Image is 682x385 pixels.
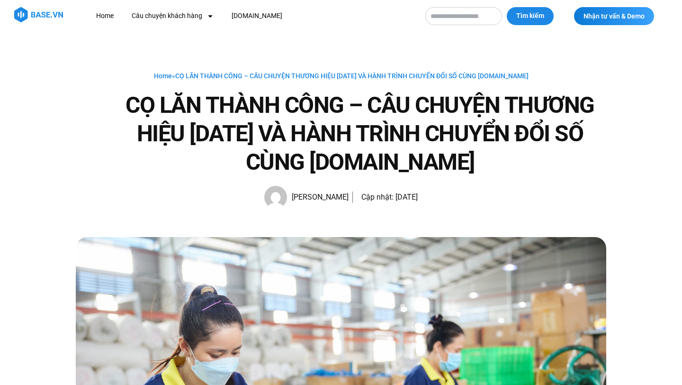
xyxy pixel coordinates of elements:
[507,7,554,25] button: Tìm kiếm
[287,191,349,204] span: [PERSON_NAME]
[89,7,121,25] a: Home
[154,72,529,80] span: »
[264,186,349,209] a: Picture of Hạnh Hoàng [PERSON_NAME]
[574,7,654,25] a: Nhận tư vấn & Demo
[125,7,221,25] a: Câu chuyện khách hàng
[89,7,416,25] nav: Menu
[516,11,544,21] span: Tìm kiếm
[224,7,289,25] a: [DOMAIN_NAME]
[114,91,606,176] h1: CỌ LĂN THÀNH CÔNG – CÂU CHUYỆN THƯƠNG HIỆU [DATE] VÀ HÀNH TRÌNH CHUYỂN ĐỔI SỐ CÙNG [DOMAIN_NAME]
[583,13,645,19] span: Nhận tư vấn & Demo
[361,192,394,202] span: Cập nhật:
[264,186,287,209] img: Picture of Hạnh Hoàng
[154,72,172,80] a: Home
[175,72,529,80] span: CỌ LĂN THÀNH CÔNG – CÂU CHUYỆN THƯƠNG HIỆU [DATE] VÀ HÀNH TRÌNH CHUYỂN ĐỔI SỐ CÙNG [DOMAIN_NAME]
[395,192,418,202] time: [DATE]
